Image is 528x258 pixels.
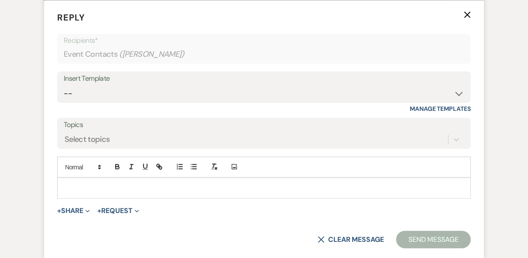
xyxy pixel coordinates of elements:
label: Topics [64,119,464,131]
p: Recipients* [64,35,464,46]
a: Manage Templates [410,105,471,113]
div: Select topics [65,134,110,145]
div: Insert Template [64,72,464,85]
div: Event Contacts [64,46,464,63]
button: Share [57,207,90,214]
span: ( [PERSON_NAME] ) [119,48,185,60]
button: Request [98,207,139,214]
span: + [57,207,61,214]
button: Clear message [318,236,384,243]
span: + [98,207,102,214]
span: Reply [57,12,85,23]
button: Send Message [396,231,471,248]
